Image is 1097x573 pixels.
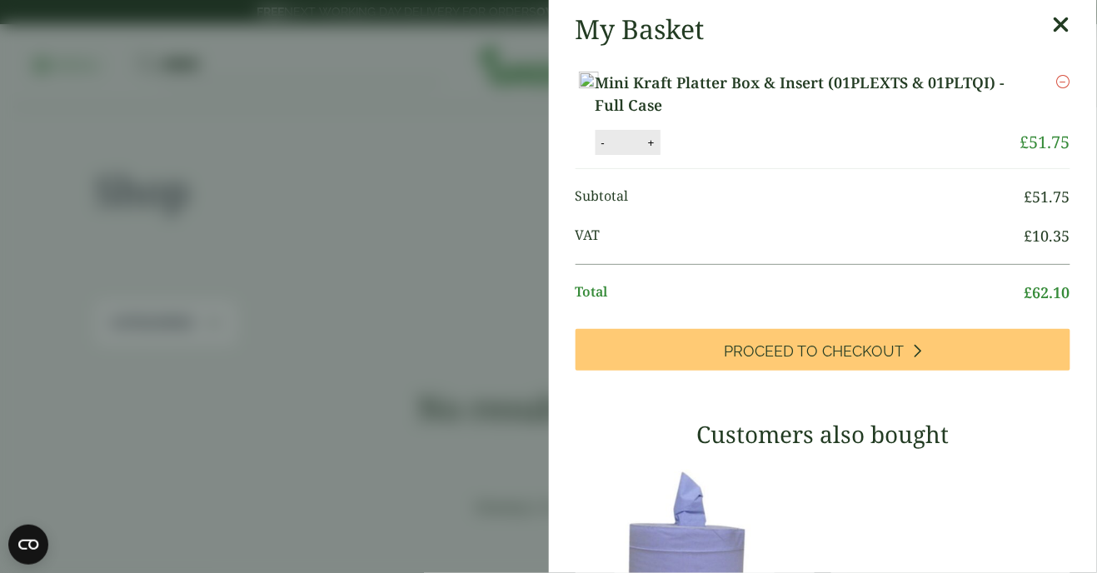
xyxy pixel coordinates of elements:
[1025,226,1070,246] bdi: 10.35
[576,421,1071,449] h3: Customers also bought
[596,136,610,150] button: -
[576,282,1025,304] span: Total
[724,342,904,361] span: Proceed to Checkout
[576,225,1025,247] span: VAT
[576,186,1025,208] span: Subtotal
[1025,187,1070,207] bdi: 51.75
[643,136,660,150] button: +
[596,72,1021,117] a: Mini Kraft Platter Box & Insert (01PLEXTS & 01PLTQI) - Full Case
[1020,131,1070,153] bdi: 51.75
[1025,226,1033,246] span: £
[1025,187,1033,207] span: £
[576,13,705,45] h2: My Basket
[8,525,48,565] button: Open CMP widget
[576,329,1071,371] a: Proceed to Checkout
[1025,282,1033,302] span: £
[1057,72,1070,92] a: Remove this item
[1025,282,1070,302] bdi: 62.10
[1020,131,1030,153] span: £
